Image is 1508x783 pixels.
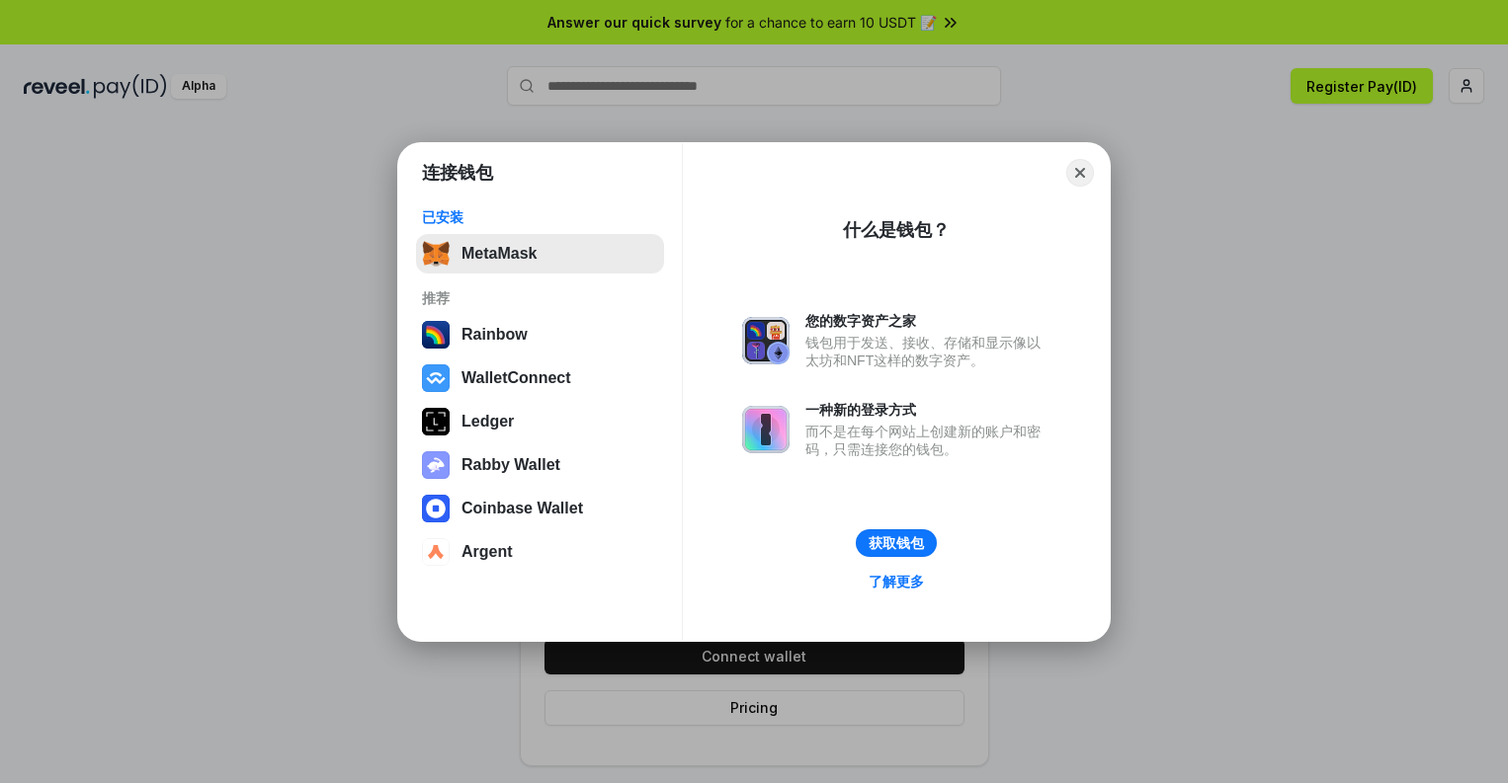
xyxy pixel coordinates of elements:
img: svg+xml,%3Csvg%20xmlns%3D%22http%3A%2F%2Fwww.w3.org%2F2000%2Fsvg%22%20fill%3D%22none%22%20viewBox... [422,451,450,479]
div: 钱包用于发送、接收、存储和显示像以太坊和NFT这样的数字资产。 [805,334,1050,369]
button: Close [1066,159,1094,187]
button: Argent [416,532,664,572]
img: svg+xml,%3Csvg%20xmlns%3D%22http%3A%2F%2Fwww.w3.org%2F2000%2Fsvg%22%20fill%3D%22none%22%20viewBox... [742,406,790,453]
div: 已安装 [422,208,658,226]
img: svg+xml,%3Csvg%20width%3D%2228%22%20height%3D%2228%22%20viewBox%3D%220%200%2028%2028%22%20fill%3D... [422,364,450,392]
div: 而不是在每个网站上创建新的账户和密码，只需连接您的钱包。 [805,423,1050,458]
div: 了解更多 [869,573,924,590]
button: Coinbase Wallet [416,489,664,528]
button: 获取钱包 [856,529,937,557]
div: 获取钱包 [869,534,924,552]
img: svg+xml,%3Csvg%20width%3D%2228%22%20height%3D%2228%22%20viewBox%3D%220%200%2028%2028%22%20fill%3D... [422,495,450,522]
img: svg+xml,%3Csvg%20fill%3D%22none%22%20height%3D%2233%22%20viewBox%3D%220%200%2035%2033%22%20width%... [422,240,450,268]
div: 推荐 [422,289,658,307]
a: 了解更多 [857,569,936,594]
img: svg+xml,%3Csvg%20width%3D%22120%22%20height%3D%22120%22%20viewBox%3D%220%200%20120%20120%22%20fil... [422,321,450,349]
img: svg+xml,%3Csvg%20xmlns%3D%22http%3A%2F%2Fwww.w3.org%2F2000%2Fsvg%22%20width%3D%2228%22%20height%3... [422,408,450,435]
div: 一种新的登录方式 [805,401,1050,419]
div: Ledger [461,413,514,431]
div: Rabby Wallet [461,456,560,474]
div: Coinbase Wallet [461,500,583,517]
div: Rainbow [461,326,528,344]
button: WalletConnect [416,358,664,398]
div: 您的数字资产之家 [805,312,1050,330]
div: Argent [461,543,513,561]
h1: 连接钱包 [422,161,493,185]
button: Ledger [416,402,664,441]
button: Rainbow [416,315,664,354]
div: MetaMask [461,245,537,263]
div: WalletConnect [461,369,571,387]
button: MetaMask [416,234,664,274]
img: svg+xml,%3Csvg%20xmlns%3D%22http%3A%2F%2Fwww.w3.org%2F2000%2Fsvg%22%20fill%3D%22none%22%20viewBox... [742,317,790,364]
img: svg+xml,%3Csvg%20width%3D%2228%22%20height%3D%2228%22%20viewBox%3D%220%200%2028%2028%22%20fill%3D... [422,538,450,566]
button: Rabby Wallet [416,445,664,485]
div: 什么是钱包？ [843,218,950,242]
